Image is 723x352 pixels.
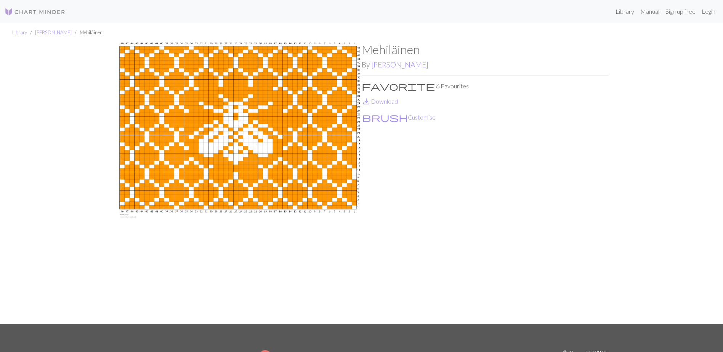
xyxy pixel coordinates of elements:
[362,82,435,91] i: Favourite
[115,42,362,324] img: Mehiläinen
[362,98,398,105] a: DownloadDownload
[362,112,408,123] span: brush
[5,7,66,16] img: Logo
[362,97,371,106] i: Download
[35,29,72,35] a: [PERSON_NAME]
[637,4,662,19] a: Manual
[362,81,435,91] span: favorite
[371,60,428,69] a: [PERSON_NAME]
[662,4,699,19] a: Sign up free
[12,29,27,35] a: Library
[72,29,103,36] li: Mehiläinen
[362,112,436,122] button: CustomiseCustomise
[362,113,408,122] i: Customise
[362,42,609,57] h1: Mehiläinen
[699,4,718,19] a: Login
[362,82,609,91] p: 6 Favourites
[362,60,609,69] h2: By
[612,4,637,19] a: Library
[362,96,371,107] span: save_alt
